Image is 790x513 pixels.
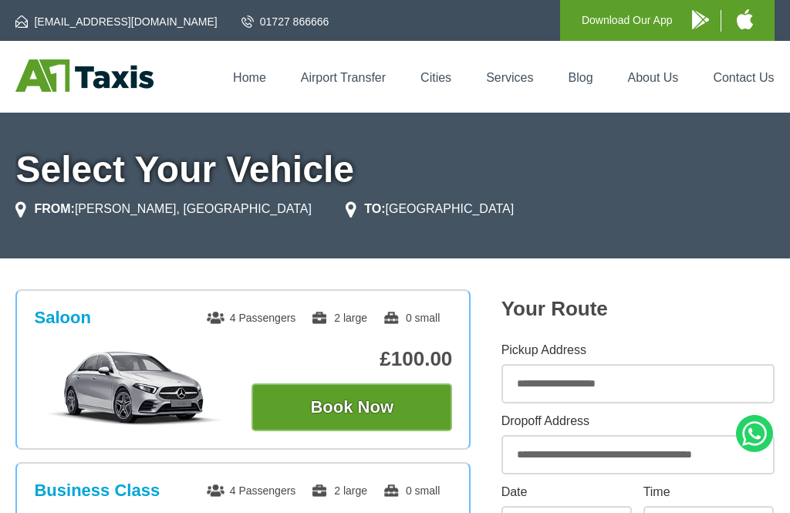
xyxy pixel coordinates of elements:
[383,484,440,497] span: 0 small
[628,71,679,84] a: About Us
[713,71,774,84] a: Contact Us
[311,484,367,497] span: 2 large
[34,202,74,215] strong: FROM:
[34,308,90,328] h3: Saloon
[346,200,514,218] li: [GEOGRAPHIC_DATA]
[15,14,217,29] a: [EMAIL_ADDRESS][DOMAIN_NAME]
[501,297,775,321] h2: Your Route
[241,14,329,29] a: 01727 866666
[501,486,633,498] label: Date
[15,200,311,218] li: [PERSON_NAME], [GEOGRAPHIC_DATA]
[311,312,367,324] span: 2 large
[34,481,160,501] h3: Business Class
[692,10,709,29] img: A1 Taxis Android App
[301,71,386,84] a: Airport Transfer
[207,484,296,497] span: 4 Passengers
[643,486,775,498] label: Time
[252,347,452,371] p: £100.00
[252,383,452,431] button: Book Now
[486,71,533,84] a: Services
[569,71,593,84] a: Blog
[34,349,235,427] img: Saloon
[15,151,774,188] h1: Select Your Vehicle
[233,71,266,84] a: Home
[364,202,385,215] strong: TO:
[737,9,753,29] img: A1 Taxis iPhone App
[207,312,296,324] span: 4 Passengers
[383,312,440,324] span: 0 small
[420,71,451,84] a: Cities
[501,415,775,427] label: Dropoff Address
[15,59,154,92] img: A1 Taxis St Albans LTD
[501,344,775,356] label: Pickup Address
[582,11,673,30] p: Download Our App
